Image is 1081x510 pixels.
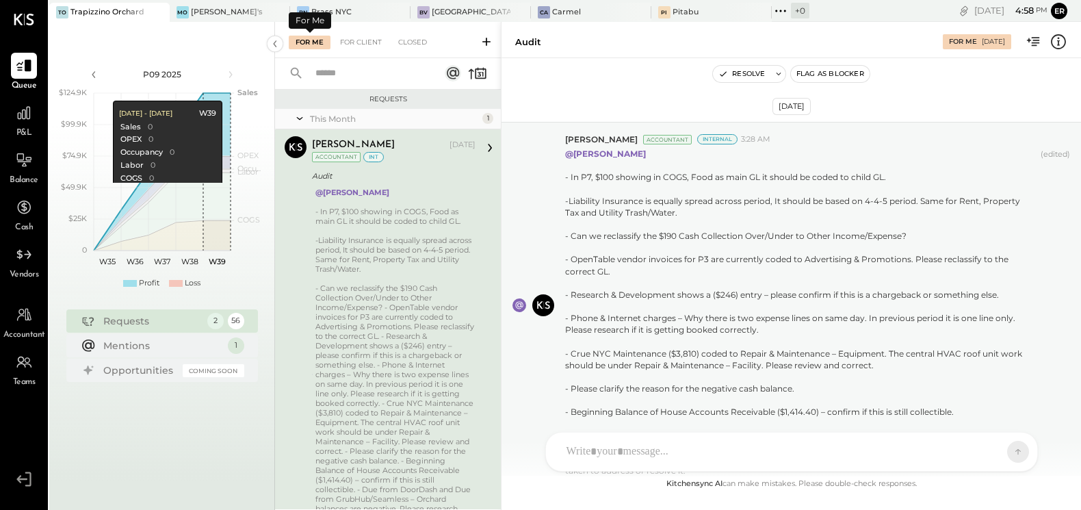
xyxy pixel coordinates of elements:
span: 3:28 AM [741,134,770,145]
text: OPEX [237,151,259,160]
div: + 0 [791,3,809,18]
span: 4 : 58 [1006,4,1034,17]
div: 56 [228,313,244,329]
div: [DATE] [450,140,476,151]
div: Mo [177,6,189,18]
div: [DATE] - [DATE] [119,109,172,118]
div: -Liability Insurance is equally spread across period, It should be based on 4-4-5 period. Same fo... [565,195,1035,218]
text: $99.9K [61,119,87,129]
div: W39 [199,108,216,119]
span: [PERSON_NAME] [565,133,638,145]
div: Occupancy [120,147,163,158]
div: TO [56,6,68,18]
div: 1 [228,337,244,354]
strong: @[PERSON_NAME] [565,149,646,159]
div: - Can we reclassify the $190 Cash Collection Over/Under to Other Income/Expense? - OpenTable vend... [565,230,1035,442]
div: Closed [391,36,434,49]
div: Trapizzino Orchard [70,7,144,18]
div: [GEOGRAPHIC_DATA] [432,7,510,18]
span: Queue [12,80,37,92]
div: OPEX [120,134,142,145]
div: Requests [282,94,494,104]
div: For Client [333,36,389,49]
span: Cash [15,222,33,234]
text: COGS [237,215,260,225]
a: P&L [1,100,47,140]
text: W39 [208,257,225,266]
a: Vendors [1,242,47,281]
div: 1 [482,113,493,124]
div: [PERSON_NAME]'s [191,7,263,18]
div: Ca [538,6,550,18]
div: Labor [120,160,144,171]
div: Profit [139,278,159,289]
text: $124.9K [59,88,87,97]
div: Loss [185,278,200,289]
div: For Me [949,37,977,47]
div: Opportunities [103,364,176,377]
div: 0 [148,122,153,133]
span: Accountant [3,329,45,342]
button: Er [1051,3,1067,19]
div: Mentions [103,339,221,353]
div: -Liability Insurance is equally spread across period, It should be based on 4-4-5 period. Same fo... [315,235,476,274]
a: Accountant [1,302,47,342]
div: [DATE] [772,98,811,115]
div: - In P7, $100 showing in COGS, Food as main GL it should be coded to child GL. [315,207,476,226]
div: 0 [148,134,153,145]
div: For Me [289,36,330,49]
div: Sales [120,122,141,133]
text: Labor [237,167,258,177]
div: Accountant [643,135,692,144]
text: Sales [237,88,258,97]
text: W35 [99,257,116,266]
div: Carmel [552,7,581,18]
div: BV [417,6,430,18]
div: Coming Soon [183,364,244,377]
div: int [363,152,384,162]
div: [PERSON_NAME] [312,138,395,152]
text: 0 [82,245,87,255]
text: W36 [126,257,143,266]
button: Flag as Blocker [791,66,870,82]
a: Cash [1,194,47,234]
a: Teams [1,349,47,389]
span: P&L [16,127,32,140]
div: COGS [120,173,142,184]
span: (edited) [1041,149,1070,476]
div: [DATE] [982,37,1005,47]
div: Audit [312,169,471,183]
div: Brass NYC [311,7,352,18]
text: $49.9K [61,182,87,192]
a: Queue [1,53,47,92]
div: This Month [310,113,479,125]
strong: @[PERSON_NAME] [315,188,389,197]
text: W38 [181,257,198,266]
text: Occu... [237,164,261,173]
div: Internal [697,134,738,144]
div: P09 2025 [104,68,220,80]
button: Resolve [713,66,770,82]
span: Vendors [10,269,39,281]
div: Audit [515,36,541,49]
text: $74.9K [62,151,87,160]
div: 0 [151,160,155,171]
div: For Me [289,12,331,29]
div: 2 [207,313,224,329]
div: Accountant [312,152,361,162]
div: [DATE] [974,4,1047,17]
div: 0 [170,147,174,158]
text: $25K [68,214,87,223]
a: Balance [1,147,47,187]
span: Balance [10,175,38,187]
span: pm [1036,5,1047,15]
div: BN [297,6,309,18]
div: 0 [149,173,154,184]
div: Requests [103,314,200,328]
div: copy link [957,3,971,18]
text: W37 [154,257,170,266]
div: Pi [658,6,670,18]
div: - In P7, $100 showing in COGS, Food as main GL it should be coded to child GL. [565,171,1035,183]
span: Teams [13,377,36,389]
div: Pitabu [673,7,699,18]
